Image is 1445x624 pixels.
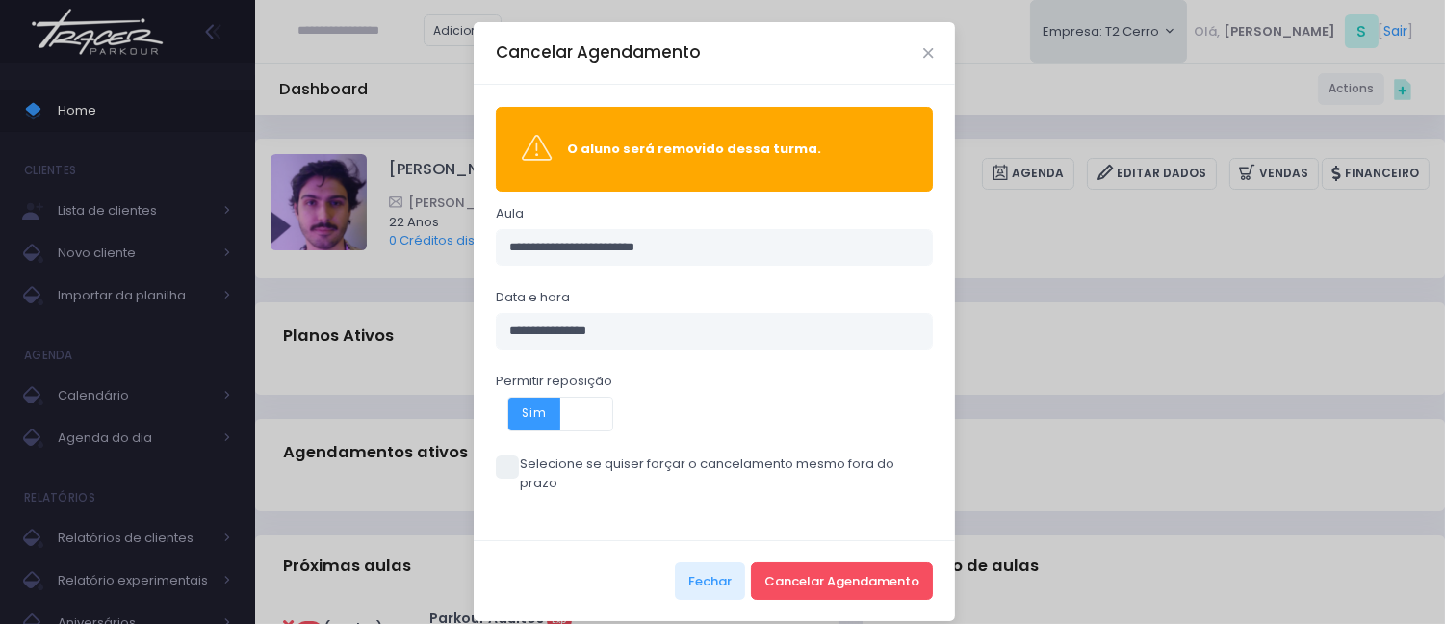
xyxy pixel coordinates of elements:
[751,562,933,599] button: Cancelar Agendamento
[496,372,612,391] label: Permitir reposição
[508,398,560,430] span: Sim
[923,48,933,58] button: Close
[496,288,570,307] label: Data e hora
[612,398,664,430] span: Não
[496,455,934,492] label: Selecione se quiser forçar o cancelamento mesmo fora do prazo
[496,204,524,223] label: Aula
[496,40,701,65] h5: Cancelar Agendamento
[567,140,907,159] div: O aluno será removido dessa turma.
[675,562,745,599] button: Fechar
